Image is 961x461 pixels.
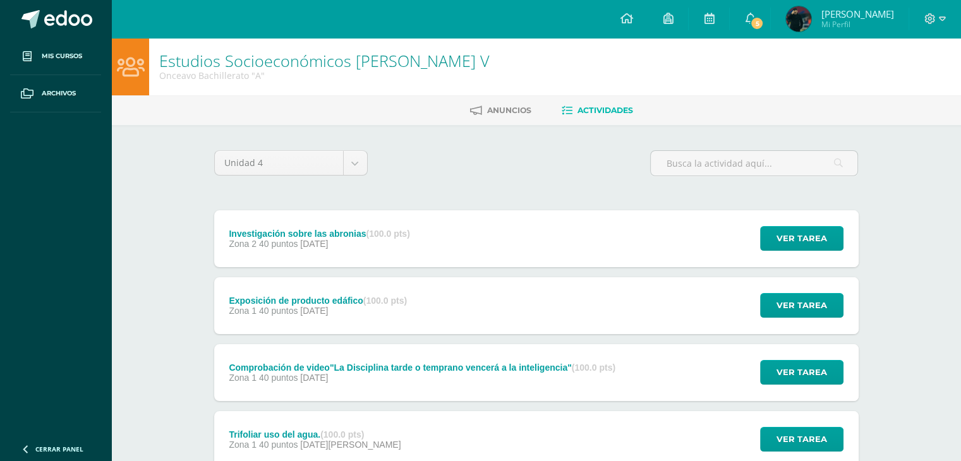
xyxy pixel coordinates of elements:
span: Cerrar panel [35,445,83,453]
a: Anuncios [470,100,531,121]
span: Mis cursos [42,51,82,61]
span: [DATE] [300,239,328,249]
span: Ver tarea [777,361,827,384]
span: Zona 2 40 puntos [229,239,298,249]
input: Busca la actividad aquí... [651,151,857,176]
span: Archivos [42,88,76,99]
span: Ver tarea [777,294,827,317]
span: [DATE] [300,306,328,316]
span: [DATE] [300,373,328,383]
div: Comprobación de video"La Disciplina tarde o temprano vencerá a la inteligencia" [229,362,615,373]
img: 8da89365e0c11b9fc2e6a1f51fdb86dd.png [786,6,811,32]
span: Ver tarea [777,428,827,451]
a: Archivos [10,75,101,112]
button: Ver tarea [760,360,843,385]
strong: (100.0 pts) [366,229,409,239]
a: Actividades [562,100,633,121]
strong: (100.0 pts) [320,429,364,440]
span: Unidad 4 [224,151,334,175]
span: Ver tarea [777,227,827,250]
button: Ver tarea [760,427,843,452]
button: Ver tarea [760,226,843,251]
span: 5 [750,16,764,30]
strong: (100.0 pts) [363,296,407,306]
span: Zona 1 40 puntos [229,440,298,450]
a: Estudios Socioeconómicos [PERSON_NAME] V [159,50,490,71]
span: Anuncios [487,105,531,115]
span: Zona 1 40 puntos [229,373,298,383]
a: Unidad 4 [215,151,367,175]
strong: (100.0 pts) [572,362,615,373]
button: Ver tarea [760,293,843,318]
span: [PERSON_NAME] [821,8,893,20]
div: Exposición de producto edáfico [229,296,407,306]
span: Mi Perfil [821,19,893,30]
span: Actividades [577,105,633,115]
div: Investigación sobre las abronias [229,229,409,239]
span: Zona 1 40 puntos [229,306,298,316]
h1: Estudios Socioeconómicos Bach V [159,52,490,69]
span: [DATE][PERSON_NAME] [300,440,401,450]
div: Trifoliar uso del agua. [229,429,401,440]
div: Onceavo Bachillerato 'A' [159,69,490,81]
a: Mis cursos [10,38,101,75]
